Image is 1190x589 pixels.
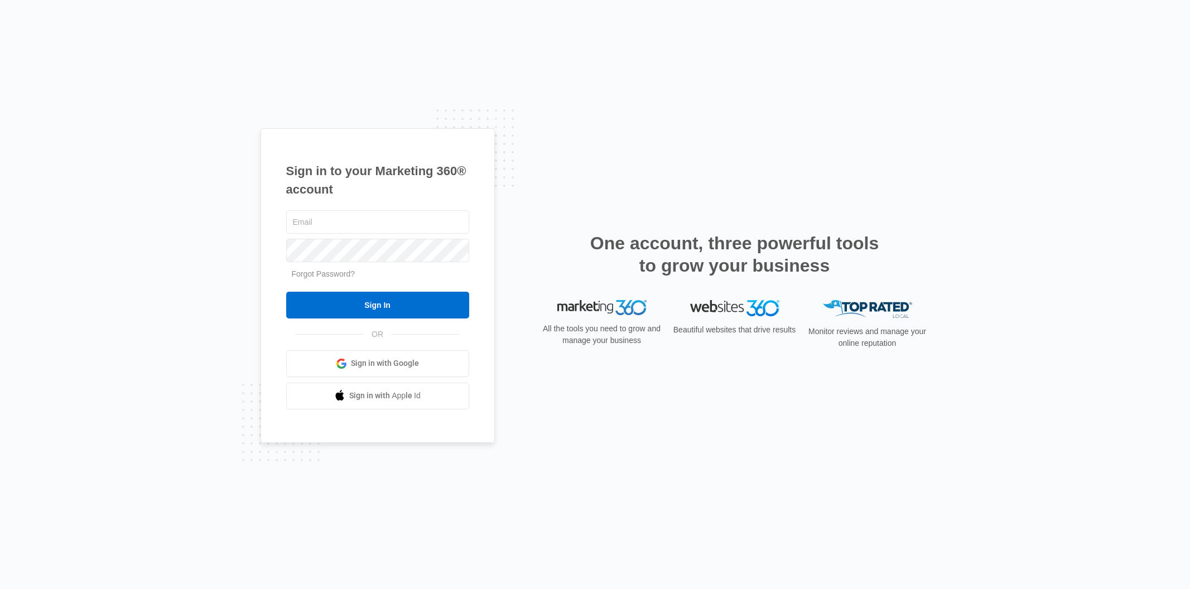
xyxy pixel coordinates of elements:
[286,383,469,409] a: Sign in with Apple Id
[805,326,930,349] p: Monitor reviews and manage your online reputation
[349,390,421,402] span: Sign in with Apple Id
[690,300,779,316] img: Websites 360
[823,300,912,318] img: Top Rated Local
[364,329,391,340] span: OR
[286,210,469,234] input: Email
[672,324,797,336] p: Beautiful websites that drive results
[539,323,664,346] p: All the tools you need to grow and manage your business
[292,269,355,278] a: Forgot Password?
[286,162,469,199] h1: Sign in to your Marketing 360® account
[286,292,469,318] input: Sign In
[351,358,419,369] span: Sign in with Google
[557,300,647,316] img: Marketing 360
[286,350,469,377] a: Sign in with Google
[587,232,883,277] h2: One account, three powerful tools to grow your business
